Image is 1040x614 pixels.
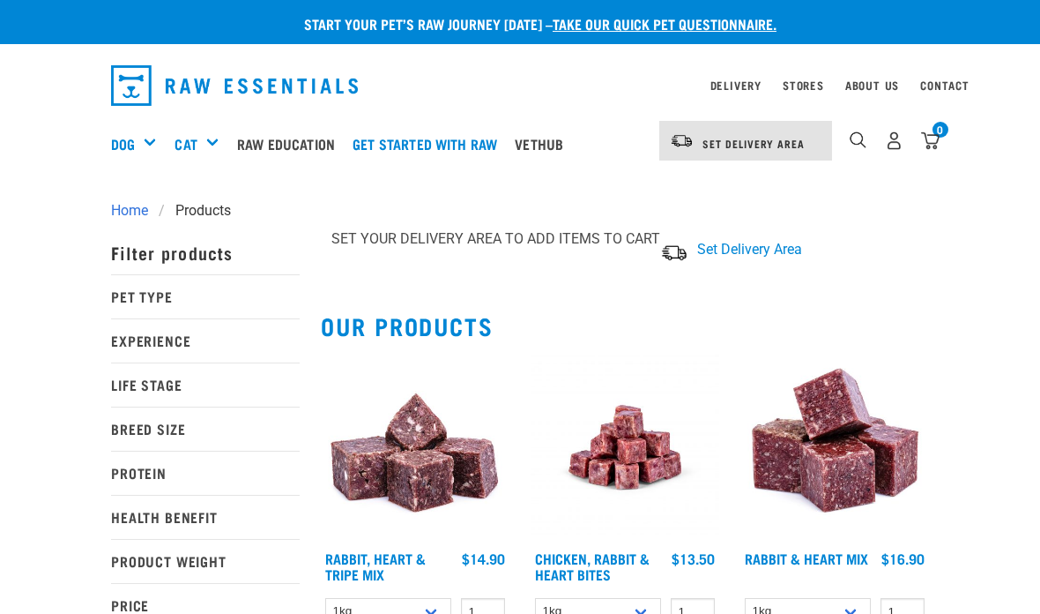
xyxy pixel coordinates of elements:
span: Set Delivery Area [702,140,805,146]
div: $16.90 [881,550,925,566]
div: $13.50 [672,550,715,566]
img: user.png [885,131,903,150]
span: Home [111,200,148,221]
img: van-moving.png [670,133,694,149]
a: Contact [920,82,969,88]
a: Get started with Raw [348,109,510,179]
div: 0 [932,122,948,138]
a: Vethub [510,109,576,179]
p: Protein [111,451,300,495]
p: Breed Size [111,407,300,451]
img: van-moving.png [660,243,688,262]
p: Pet Type [111,274,300,318]
a: About Us [845,82,899,88]
a: Dog [111,133,135,154]
a: Delivery [710,82,761,88]
img: home-icon@2x.png [921,131,940,150]
span: Set Delivery Area [697,241,802,258]
a: Stores [783,82,824,88]
a: Rabbit, Heart & Tripe Mix [325,554,426,578]
p: Filter products [111,230,300,274]
img: Raw Essentials Logo [111,65,358,106]
p: Health Benefit [111,495,300,539]
p: SET YOUR DELIVERY AREA TO ADD ITEMS TO CART [331,228,660,250]
img: 1087 Rabbit Heart Cubes 01 [740,353,929,542]
a: Home [111,200,159,221]
h2: Our Products [321,312,929,340]
nav: breadcrumbs [111,200,929,221]
div: $14.90 [462,550,505,566]
a: Cat [175,133,197,154]
a: take our quick pet questionnaire. [553,19,776,27]
a: Chicken, Rabbit & Heart Bites [535,554,650,578]
p: Experience [111,318,300,363]
p: Product Weight [111,539,300,583]
img: 1175 Rabbit Heart Tripe Mix 01 [321,353,509,542]
a: Raw Education [233,109,348,179]
img: home-icon-1@2x.png [850,131,866,148]
p: Life Stage [111,363,300,407]
nav: dropdown navigation [97,58,943,113]
img: Chicken Rabbit Heart 1609 [531,353,719,542]
a: Rabbit & Heart Mix [745,554,868,562]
